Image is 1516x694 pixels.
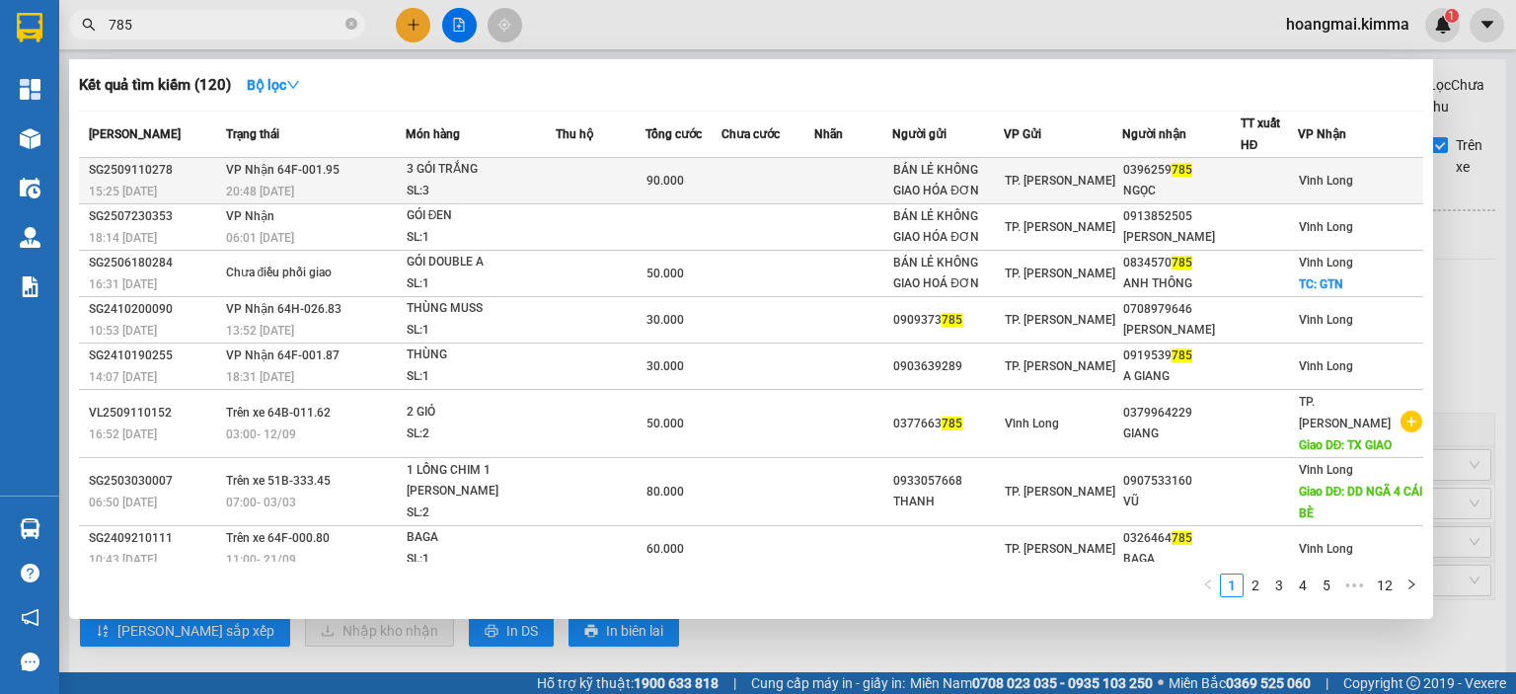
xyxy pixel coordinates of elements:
[1123,299,1240,320] div: 0708979646
[89,427,157,441] span: 16:52 [DATE]
[1299,463,1353,477] span: Vĩnh Long
[1299,313,1353,327] span: Vĩnh Long
[89,324,157,338] span: 10:53 [DATE]
[1299,174,1353,188] span: Vĩnh Long
[893,356,1003,377] div: 0903639289
[345,16,357,35] span: close-circle
[407,345,555,366] div: THÙNG
[1123,492,1240,512] div: VŨ
[1298,127,1346,141] span: VP Nhận
[893,253,1003,294] div: BÁN LẺ KHÔNG GIAO HOÁ ĐƠN
[226,324,294,338] span: 13:52 [DATE]
[226,427,296,441] span: 03:00 - 12/09
[89,553,157,567] span: 10:43 [DATE]
[21,564,39,582] span: question-circle
[1400,574,1423,597] li: Next Page
[226,553,296,567] span: 11:00 - 21/09
[20,276,40,297] img: solution-icon
[407,159,555,181] div: 3 GÓI TRẮNG
[247,77,300,93] strong: Bộ lọc
[226,531,330,545] span: Trên xe 64F-000.80
[1172,256,1192,270] span: 785
[645,127,702,141] span: Tổng cước
[1123,273,1240,294] div: ANH THÔNG
[1401,411,1422,432] span: plus-circle
[20,178,40,198] img: warehouse-icon
[1123,160,1240,181] div: 0396259
[1267,574,1291,597] li: 3
[407,527,555,549] div: BAGA
[1244,574,1267,597] li: 2
[893,160,1003,201] div: BÁN LẺ KHÔNG GIAO HÓA ĐƠN
[226,163,340,177] span: VP Nhận 64F-001.95
[1122,127,1186,141] span: Người nhận
[89,185,157,198] span: 15:25 [DATE]
[1268,575,1290,596] a: 3
[89,403,220,424] div: VL2509110152
[82,18,96,32] span: search
[1005,174,1115,188] span: TP. [PERSON_NAME]
[1005,417,1059,430] span: Vĩnh Long
[646,174,684,188] span: 90.000
[286,78,300,92] span: down
[1196,574,1220,597] button: left
[942,313,962,327] span: 785
[1005,542,1115,556] span: TP. [PERSON_NAME]
[1299,256,1353,270] span: Vĩnh Long
[814,127,843,141] span: Nhãn
[556,127,593,141] span: Thu hộ
[1123,471,1240,492] div: 0907533160
[407,252,555,273] div: GÓI DOUBLE A
[89,231,157,245] span: 18:14 [DATE]
[89,299,220,320] div: SG2410200090
[893,206,1003,248] div: BÁN LẺ KHÔNG GIAO HÓA ĐƠN
[1005,267,1115,280] span: TP. [PERSON_NAME]
[892,127,947,141] span: Người gửi
[1004,127,1041,141] span: VP Gửi
[1299,359,1353,373] span: Vĩnh Long
[20,128,40,149] img: warehouse-icon
[226,370,294,384] span: 18:31 [DATE]
[1123,549,1240,570] div: BAGA
[1123,424,1240,444] div: GIANG
[20,518,40,539] img: warehouse-icon
[1123,227,1240,248] div: [PERSON_NAME]
[226,231,294,245] span: 06:01 [DATE]
[1338,574,1370,597] span: •••
[1123,320,1240,341] div: [PERSON_NAME]
[1299,542,1353,556] span: Vĩnh Long
[407,460,555,502] div: 1 LỒNG CHIM 1 [PERSON_NAME]
[226,496,296,509] span: 07:00 - 03/03
[89,253,220,273] div: SG2506180284
[893,471,1003,492] div: 0933057668
[20,227,40,248] img: warehouse-icon
[893,414,1003,434] div: 0377663
[1299,485,1423,520] span: Giao DĐ: DD NGÃ 4 CÁI BÈ
[1405,578,1417,590] span: right
[21,608,39,627] span: notification
[1196,574,1220,597] li: Previous Page
[89,127,181,141] span: [PERSON_NAME]
[1123,346,1240,366] div: 0919539
[406,127,460,141] span: Món hàng
[89,277,157,291] span: 16:31 [DATE]
[1400,574,1423,597] button: right
[1299,438,1393,452] span: Giao DĐ: TX GIAO
[1371,575,1399,596] a: 12
[1005,485,1115,499] span: TP. [PERSON_NAME]
[89,370,157,384] span: 14:07 [DATE]
[1123,528,1240,549] div: 0326464
[1338,574,1370,597] li: Next 5 Pages
[226,209,274,223] span: VP Nhận
[407,298,555,320] div: THÙNG MUSS
[1220,574,1244,597] li: 1
[407,205,555,227] div: GÓI ĐEN
[721,127,780,141] span: Chưa cước
[345,18,357,30] span: close-circle
[1172,531,1192,545] span: 785
[226,127,279,141] span: Trạng thái
[1123,403,1240,424] div: 0379964229
[1292,575,1314,596] a: 4
[226,263,374,284] div: Chưa điều phối giao
[407,502,555,524] div: SL: 2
